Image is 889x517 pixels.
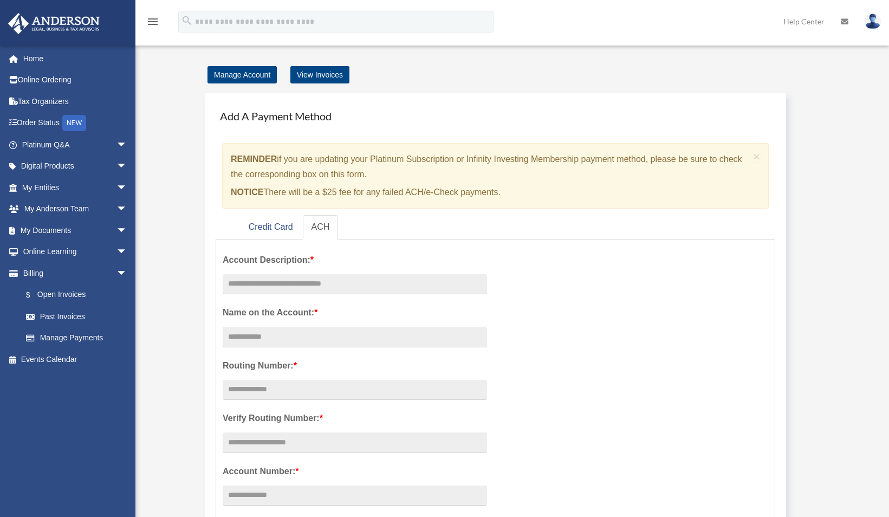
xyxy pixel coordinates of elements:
[8,241,144,263] a: Online Learningarrow_drop_down
[231,154,277,164] strong: REMINDER
[8,156,144,177] a: Digital Productsarrow_drop_down
[207,66,277,83] a: Manage Account
[5,13,103,34] img: Anderson Advisors Platinum Portal
[8,348,144,370] a: Events Calendar
[181,15,193,27] i: search
[116,219,138,242] span: arrow_drop_down
[303,215,339,240] a: ACH
[146,19,159,28] a: menu
[223,253,487,268] label: Account Description:
[231,188,263,197] strong: NOTICE
[15,284,144,306] a: $Open Invoices
[8,134,144,156] a: Platinum Q&Aarrow_drop_down
[223,358,487,373] label: Routing Number:
[223,464,487,479] label: Account Number:
[15,306,144,327] a: Past Invoices
[222,143,769,209] div: if you are updating your Platinum Subscription or Infinity Investing Membership payment method, p...
[754,150,761,163] span: ×
[290,66,349,83] a: View Invoices
[116,198,138,221] span: arrow_drop_down
[32,288,37,302] span: $
[865,14,881,29] img: User Pic
[116,241,138,263] span: arrow_drop_down
[216,104,775,128] h4: Add A Payment Method
[116,262,138,285] span: arrow_drop_down
[754,151,761,162] button: Close
[62,115,86,131] div: NEW
[231,185,749,200] p: There will be a $25 fee for any failed ACH/e-Check payments.
[8,177,144,198] a: My Entitiesarrow_drop_down
[240,215,302,240] a: Credit Card
[116,156,138,178] span: arrow_drop_down
[223,305,487,320] label: Name on the Account:
[8,69,144,91] a: Online Ordering
[15,327,138,349] a: Manage Payments
[116,134,138,156] span: arrow_drop_down
[223,411,487,426] label: Verify Routing Number:
[8,198,144,220] a: My Anderson Teamarrow_drop_down
[8,112,144,134] a: Order StatusNEW
[8,48,144,69] a: Home
[8,91,144,112] a: Tax Organizers
[8,219,144,241] a: My Documentsarrow_drop_down
[146,15,159,28] i: menu
[8,262,144,284] a: Billingarrow_drop_down
[116,177,138,199] span: arrow_drop_down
